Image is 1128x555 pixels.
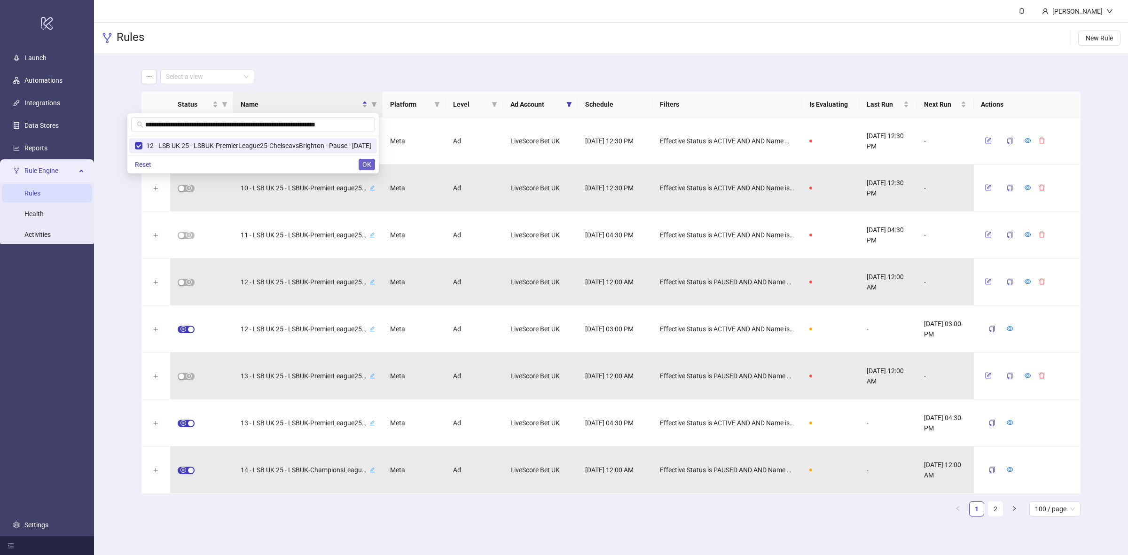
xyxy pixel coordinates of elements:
[999,180,1020,195] button: copy
[1006,325,1013,332] span: eye
[1042,8,1049,15] span: user
[1011,506,1017,511] span: right
[241,417,375,429] div: 13 - LSB UK 25 - LSBUK-PremierLeague25-[GEOGRAPHIC_DATA] - Pause - [DATE]edit
[985,137,991,144] span: form
[981,135,995,146] button: form
[24,161,76,180] span: Rule Engine
[1034,229,1049,240] button: delete
[142,142,371,149] span: 12 - LSB UK 25 - LSBUK-PremierLeague25-ChelseavsBrighton - Pause - [DATE]
[564,97,574,111] span: filter
[446,399,503,446] div: Ad
[1018,8,1025,14] span: bell
[969,501,984,516] li: 1
[24,210,44,218] a: Health
[1034,276,1049,287] button: delete
[446,352,503,399] div: Ad
[241,277,368,287] span: 12 - LSB UK 25 - LSBUK-PremierLeague25-ChelseavsBrighton - Launch - [DATE]
[362,161,371,168] span: OK
[383,305,446,352] div: Meta
[1006,185,1013,191] span: copy
[981,321,1003,336] button: copy
[241,465,368,475] span: 14 - LSB UK 25 - LSBUK-ChampionsLeague-BarcelonavsPSG - Launch - [DATE]
[1006,466,1013,474] a: eye
[446,305,503,352] div: Ad
[981,415,1003,430] button: copy
[578,92,652,117] th: Schedule
[950,501,965,516] li: Previous Page
[859,164,916,211] div: [DATE] 12:30 PM
[867,99,901,109] span: Last Run
[660,183,794,193] span: Effective Status is ACTIVE AND AND Name is fb-img_LSBUK-PremierLeague25-LiverpoolvsEverton_multis...
[369,326,375,332] span: edit
[1006,373,1013,379] span: copy
[503,493,578,540] div: LiveScore Bet UK
[859,92,916,117] th: Last Run
[1034,182,1049,193] button: delete
[383,164,446,211] div: Meta
[970,502,984,516] a: 1
[241,371,368,381] span: 13 - LSB UK 25 - LSBUK-PremierLeague25-[GEOGRAPHIC_DATA] - Launch - [DATE]
[383,117,446,164] div: Meta
[369,467,375,473] span: edit
[1006,419,1013,427] a: eye
[152,279,159,286] button: Expand row
[383,211,446,258] div: Meta
[999,368,1020,383] button: copy
[383,493,446,540] div: Meta
[660,136,794,146] span: Effective Status is ACTIVE AND AND Name ∋ AstonVillavsNewcastle
[383,258,446,305] div: Meta
[131,159,155,170] button: Reset
[152,326,159,333] button: Expand row
[233,92,383,117] th: Name
[981,229,995,240] button: form
[241,276,375,288] div: 12 - LSB UK 25 - LSBUK-PremierLeague25-ChelseavsBrighton - Launch - [DATE]edit
[1006,279,1013,285] span: copy
[660,230,794,240] span: Effective Status is ACTIVE AND AND Name is fb-img_LSBUK-PremierLeague25-ArsenalvsManchesterCity_m...
[1086,34,1113,42] span: New Rule
[660,371,794,381] span: Effective Status is PAUSED AND AND Name ∋ fb-img_LSBUK-PremierLeague25-NewcastlevsArsenal_multisi...
[985,184,991,191] span: form
[1024,231,1031,238] span: eye
[999,133,1020,149] button: copy
[660,465,794,475] span: Effective Status is PAUSED AND AND Name ∋ fb-img_LSBUK-ChampionsLeague-BarcelonavsPSG_multisize_U...
[152,420,159,427] button: Expand row
[1038,278,1045,285] span: delete
[503,258,578,305] div: LiveScore Bet UK
[241,464,375,476] div: 14 - LSB UK 25 - LSBUK-ChampionsLeague-BarcelonavsPSG - Launch - [DATE]edit
[1006,419,1013,426] span: eye
[24,122,59,129] a: Data Stores
[1006,138,1013,144] span: copy
[241,229,375,241] div: 11 - LSB UK 25 - LSBUK-PremierLeague25-ArsenalvsManchesterCity - Pause - [DATE]edit
[241,183,368,193] span: 10 - LSB UK 25 - LSBUK-PremierLeague25-LiverpoolvsEverton - Pause - [DATE]
[170,92,233,117] th: Status
[446,117,503,164] div: Ad
[446,493,503,540] div: Ad
[390,99,431,109] span: Platform
[446,164,503,211] div: Ad
[1049,6,1106,16] div: [PERSON_NAME]
[152,467,159,474] button: Expand row
[371,102,377,107] span: filter
[383,399,446,446] div: Meta
[585,418,634,428] span: [DATE] 04:30 PM
[660,277,794,287] span: Effective Status is PAUSED AND AND Name ∋ fb-img_LSBUK-PremierLeague25-ChelseavsBrighton_multisiz...
[503,305,578,352] div: LiveScore Bet UK
[950,501,965,516] button: left
[503,399,578,446] div: LiveScore Bet UK
[1024,137,1031,144] span: eye
[1024,372,1031,380] a: eye
[1038,137,1045,144] span: delete
[988,420,995,426] span: copy
[1024,184,1031,191] span: eye
[434,102,440,107] span: filter
[369,232,375,238] span: edit
[859,211,916,258] div: [DATE] 04:30 PM
[916,305,974,352] div: [DATE] 03:00 PM
[152,185,159,192] button: Expand row
[916,211,974,258] div: -
[24,77,63,84] a: Automations
[490,97,499,111] span: filter
[585,371,634,381] span: [DATE] 12:00 AM
[1034,370,1049,381] button: delete
[117,30,144,46] h3: Rules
